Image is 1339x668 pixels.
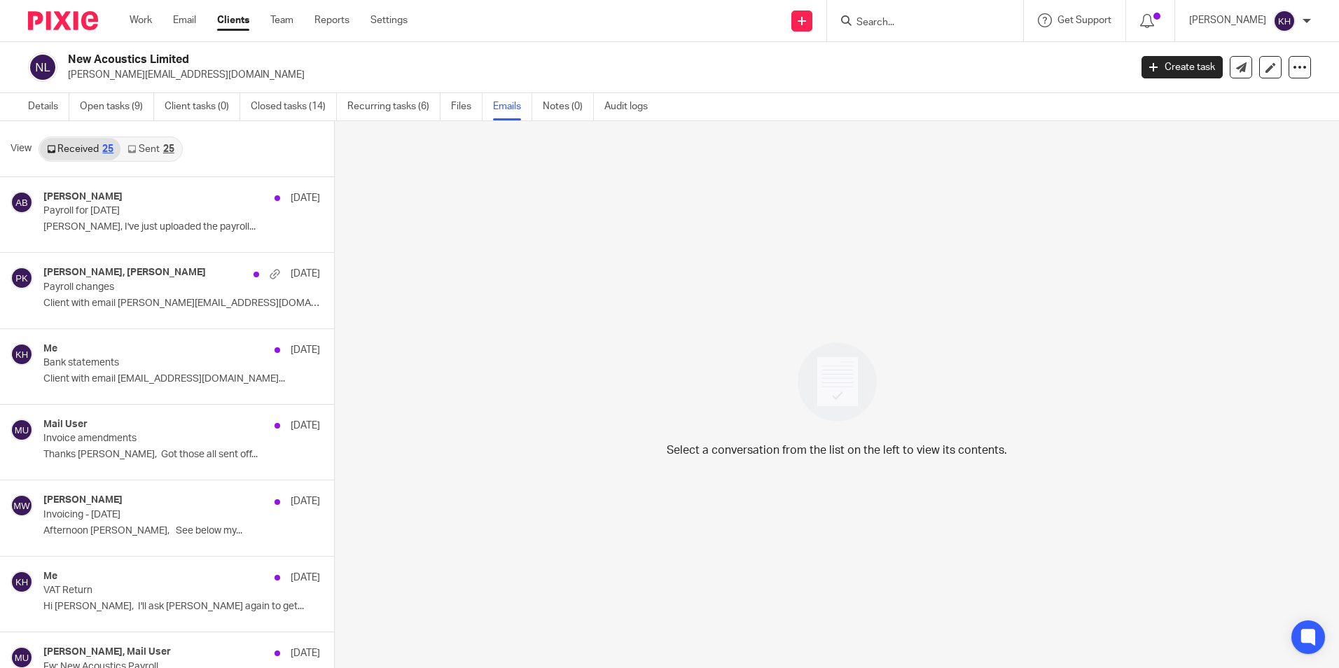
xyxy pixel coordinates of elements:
img: svg%3E [11,571,33,593]
p: Bank statements [43,357,265,369]
h4: [PERSON_NAME], [PERSON_NAME] [43,267,206,279]
a: Details [28,93,69,120]
a: Open tasks (9) [80,93,154,120]
a: Create task [1142,56,1223,78]
span: Get Support [1057,15,1111,25]
p: Client with email [EMAIL_ADDRESS][DOMAIN_NAME]... [43,373,320,385]
p: Afternoon [PERSON_NAME], See below my... [43,525,320,537]
span: View [11,141,32,156]
a: Settings [370,13,408,27]
a: Work [130,13,152,27]
a: Email [173,13,196,27]
a: Team [270,13,293,27]
a: Received25 [40,138,120,160]
p: [PERSON_NAME] [1189,13,1266,27]
p: Select a conversation from the list on the left to view its contents. [667,442,1007,459]
a: Closed tasks (14) [251,93,337,120]
img: svg%3E [28,53,57,82]
a: Files [451,93,483,120]
h4: Me [43,343,57,355]
img: svg%3E [11,191,33,214]
div: 25 [102,144,113,154]
h2: New Acoustics Limited [68,53,910,67]
img: svg%3E [11,494,33,517]
p: Hi [PERSON_NAME], I'll ask [PERSON_NAME] again to get... [43,601,320,613]
h4: Me [43,571,57,583]
a: Reports [314,13,349,27]
a: Emails [493,93,532,120]
p: Client with email [PERSON_NAME][EMAIL_ADDRESS][DOMAIN_NAME]... [43,298,320,309]
input: Search [855,17,981,29]
a: Recurring tasks (6) [347,93,440,120]
p: Thanks [PERSON_NAME], Got those all sent off... [43,449,320,461]
img: svg%3E [11,419,33,441]
a: Clients [217,13,249,27]
img: Pixie [28,11,98,30]
p: [DATE] [291,571,320,585]
div: 25 [163,144,174,154]
p: [DATE] [291,343,320,357]
a: Client tasks (0) [165,93,240,120]
img: svg%3E [1273,10,1296,32]
p: Payroll for [DATE] [43,205,265,217]
h4: [PERSON_NAME], Mail User [43,646,171,658]
a: Notes (0) [543,93,594,120]
img: svg%3E [11,267,33,289]
a: Audit logs [604,93,658,120]
p: [DATE] [291,494,320,508]
img: image [789,333,886,431]
p: [DATE] [291,267,320,281]
h4: [PERSON_NAME] [43,494,123,506]
p: [DATE] [291,191,320,205]
p: [DATE] [291,419,320,433]
h4: Mail User [43,419,88,431]
p: Payroll changes [43,281,265,293]
p: Invoicing - [DATE] [43,509,265,521]
p: VAT Return [43,585,265,597]
p: [PERSON_NAME][EMAIL_ADDRESS][DOMAIN_NAME] [68,68,1121,82]
a: Sent25 [120,138,181,160]
h4: [PERSON_NAME] [43,191,123,203]
p: Invoice amendments [43,433,265,445]
p: [PERSON_NAME], I've just uploaded the payroll... [43,221,320,233]
img: svg%3E [11,343,33,366]
p: [DATE] [291,646,320,660]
